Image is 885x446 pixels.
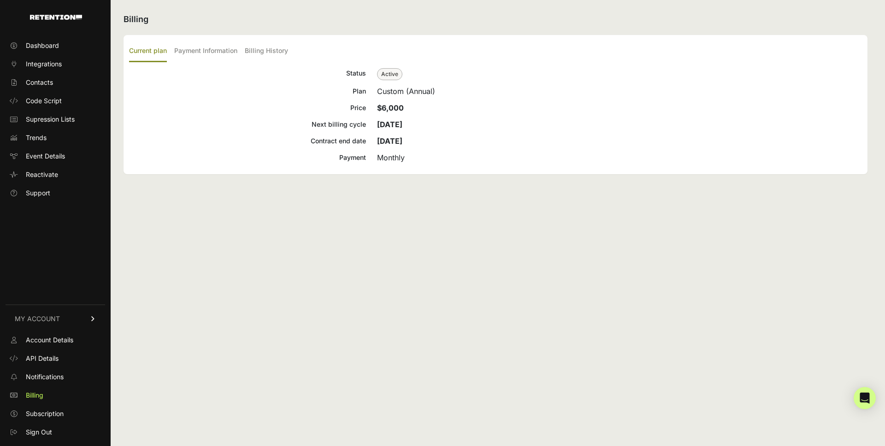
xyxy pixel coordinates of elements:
div: Plan [129,86,366,97]
span: Account Details [26,335,73,345]
span: Active [377,68,402,80]
div: Payment [129,152,366,163]
a: API Details [6,351,105,366]
a: Event Details [6,149,105,164]
a: Subscription [6,406,105,421]
a: Dashboard [6,38,105,53]
label: Billing History [245,41,288,62]
div: Contract end date [129,135,366,147]
span: Code Script [26,96,62,106]
span: Billing [26,391,43,400]
span: Support [26,188,50,198]
a: Trends [6,130,105,145]
div: Monthly [377,152,862,163]
span: Trends [26,133,47,142]
a: Supression Lists [6,112,105,127]
a: Contacts [6,75,105,90]
h2: Billing [124,13,867,26]
a: Code Script [6,94,105,108]
span: Supression Lists [26,115,75,124]
a: Support [6,186,105,200]
a: Account Details [6,333,105,347]
strong: [DATE] [377,136,402,146]
a: MY ACCOUNT [6,305,105,333]
span: Sign Out [26,428,52,437]
strong: [DATE] [377,120,402,129]
strong: $6,000 [377,103,404,112]
div: Price [129,102,366,113]
span: API Details [26,354,59,363]
a: Billing [6,388,105,403]
label: Current plan [129,41,167,62]
a: Notifications [6,370,105,384]
div: Next billing cycle [129,119,366,130]
span: Notifications [26,372,64,381]
span: Integrations [26,59,62,69]
div: Custom (Annual) [377,86,862,97]
span: Dashboard [26,41,59,50]
a: Reactivate [6,167,105,182]
label: Payment Information [174,41,237,62]
span: Contacts [26,78,53,87]
a: Integrations [6,57,105,71]
span: Event Details [26,152,65,161]
div: Open Intercom Messenger [854,387,876,409]
div: Status [129,68,366,80]
img: Retention.com [30,15,82,20]
span: Subscription [26,409,64,418]
span: Reactivate [26,170,58,179]
span: MY ACCOUNT [15,314,60,323]
a: Sign Out [6,425,105,440]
